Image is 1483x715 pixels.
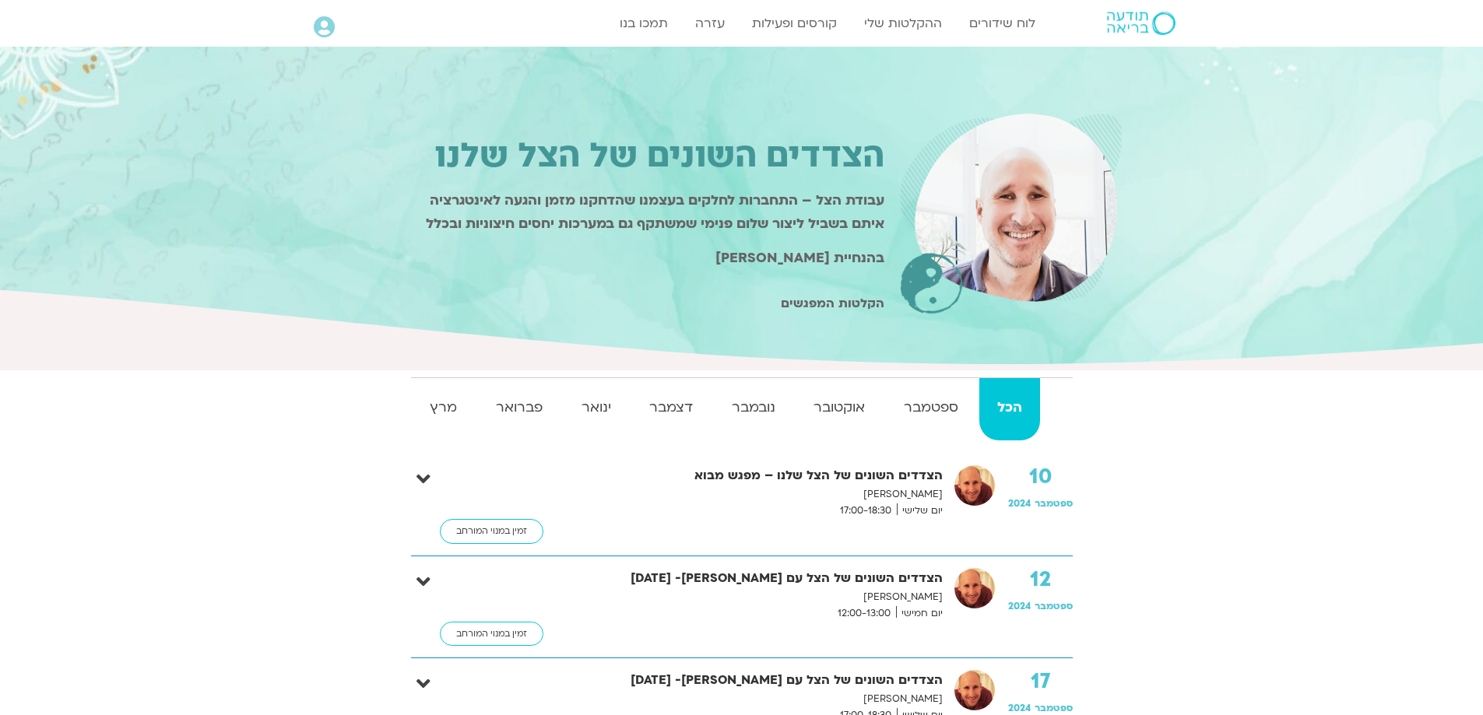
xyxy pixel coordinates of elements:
[796,378,884,440] a: אוקטובר
[687,9,733,38] a: עזרה
[1008,600,1031,612] span: 2024
[534,568,943,589] strong: הצדדים השונים של הצל עם [PERSON_NAME]- [DATE]
[714,378,793,440] a: נובמבר
[440,519,543,544] a: זמין במנוי המורחב
[534,589,943,605] p: [PERSON_NAME]
[856,9,950,38] a: ההקלטות שלי
[478,378,561,440] a: פברואר
[631,378,711,440] a: דצמבר
[886,378,976,440] a: ספטמבר
[534,465,943,486] strong: הצדדים השונים של הצל שלנו – מפגש מבוא
[1008,465,1073,489] strong: 10
[478,396,561,419] strong: פברואר
[714,396,793,419] strong: נובמבר
[413,378,476,440] a: מרץ
[796,396,884,419] strong: אוקטובר
[1035,497,1073,510] span: ספטמבר
[1035,702,1073,714] span: ספטמבר
[534,691,943,707] p: [PERSON_NAME]
[835,503,897,519] span: 17:00-18:30
[564,378,629,440] a: ינואר
[979,396,1040,419] strong: הכל
[564,396,629,419] strong: ינואר
[413,396,476,419] strong: מרץ
[744,9,845,38] a: קורסים ופעילות
[961,9,1043,38] a: לוח שידורים
[534,486,943,503] p: [PERSON_NAME]
[1008,670,1073,693] strong: 17
[979,378,1040,440] a: הכל
[1008,702,1031,714] span: 2024
[886,396,976,419] strong: ספטמבר
[1107,12,1176,35] img: תודעה בריאה
[631,396,711,419] strong: דצמבר
[440,622,543,647] a: זמין במנוי המורחב
[426,191,884,233] strong: עבודת הצל – התחברות לחלקים בעצמנו שהדחקנו מזמן והגעה לאינטגרציה איתם בשביל ליצור שלום פנימי שמשתק...
[395,139,884,173] h1: הצדדים השונים של הצל שלנו
[612,9,676,38] a: תמכו בנו
[534,670,943,691] strong: הצדדים השונים של הצל עם [PERSON_NAME]- [DATE]
[832,605,896,622] span: 12:00-13:00
[896,605,943,622] span: יום חמישי
[451,296,884,310] h2: הקלטות המפגשים
[1008,568,1073,591] strong: 12
[897,503,943,519] span: יום שלישי
[1008,497,1031,510] span: 2024
[1035,600,1073,612] span: ספטמבר
[715,249,884,267] strong: בהנחיית [PERSON_NAME]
